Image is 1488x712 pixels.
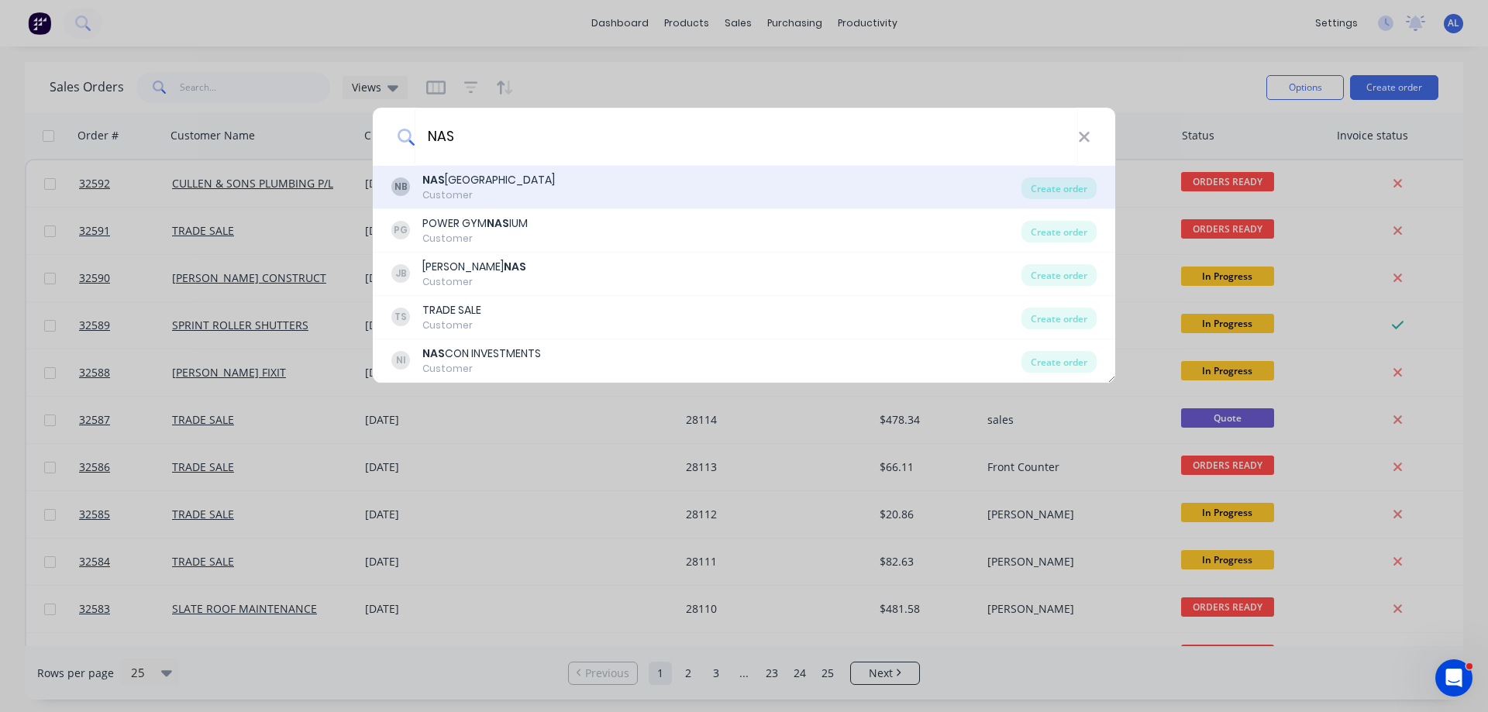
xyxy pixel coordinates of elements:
[391,351,410,370] div: NI
[391,264,410,283] div: JB
[422,215,528,232] div: POWER GYM IUM
[415,108,1078,166] input: Enter a customer name to create a new order...
[391,221,410,239] div: PG
[504,259,526,274] b: NAS
[422,318,481,332] div: Customer
[1021,351,1097,373] div: Create order
[422,275,526,289] div: Customer
[422,172,555,188] div: [GEOGRAPHIC_DATA]
[1435,659,1472,697] iframe: Intercom live chat
[422,232,528,246] div: Customer
[391,177,410,196] div: NB
[422,302,481,318] div: TRADE SALE
[422,346,445,361] b: NAS
[1021,308,1097,329] div: Create order
[1021,177,1097,199] div: Create order
[422,188,555,202] div: Customer
[391,308,410,326] div: TS
[422,362,541,376] div: Customer
[422,259,526,275] div: [PERSON_NAME]
[422,172,445,187] b: NAS
[422,346,541,362] div: CON INVESTMENTS
[1021,264,1097,286] div: Create order
[1021,221,1097,242] div: Create order
[487,215,509,231] b: NAS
